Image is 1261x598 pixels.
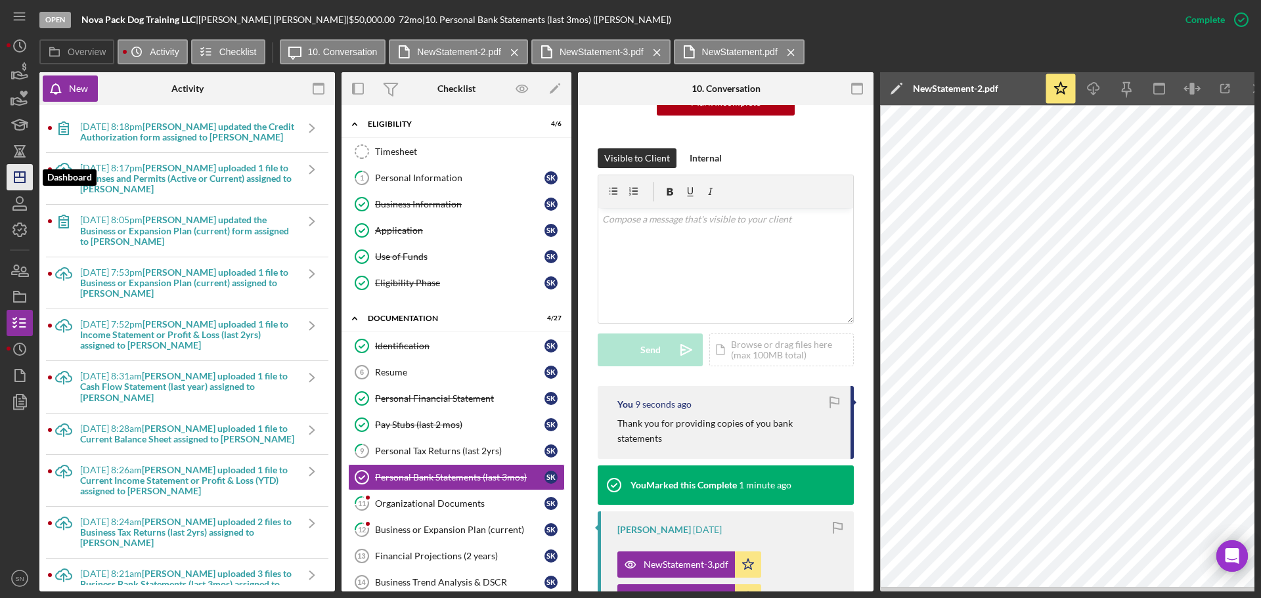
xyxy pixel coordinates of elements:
label: Overview [68,47,106,57]
div: [DATE] 8:17pm [80,163,296,194]
tspan: 13 [357,552,365,560]
div: Use of Funds [375,251,544,262]
button: Visible to Client [598,148,676,168]
div: [DATE] 8:31am [80,371,296,402]
div: Personal Information [375,173,544,183]
b: Nova Pack Dog Training LLC [81,14,196,25]
b: [PERSON_NAME] uploaded 1 file to Income Statement or Profit & Loss (last 2yrs) assigned to [PERSO... [80,318,288,351]
div: Send [640,333,661,366]
b: [PERSON_NAME] uploaded 1 file to Business or Expansion Plan (current) assigned to [PERSON_NAME] [80,267,288,299]
div: Personal Tax Returns (last 2yrs) [375,446,544,456]
div: 72 mo [399,14,422,25]
div: [PERSON_NAME] [PERSON_NAME] | [198,14,349,25]
div: S K [544,339,558,352]
div: [DATE] 8:24am [80,517,296,548]
b: [PERSON_NAME] uploaded 1 file to Licenses and Permits (Active or Current) assigned to [PERSON_NAME] [80,162,292,194]
b: [PERSON_NAME] updated the Credit Authorization form assigned to [PERSON_NAME] [80,121,294,142]
a: [DATE] 8:05pm[PERSON_NAME] updated the Business or Expansion Plan (current) form assigned to [PER... [47,205,328,256]
div: | [81,14,198,25]
div: Open Intercom Messenger [1216,540,1248,572]
a: [DATE] 7:52pm[PERSON_NAME] uploaded 1 file to Income Statement or Profit & Loss (last 2yrs) assig... [47,309,328,360]
div: You [617,399,633,410]
button: 10. Conversation [280,39,386,64]
div: New [69,75,88,102]
b: [PERSON_NAME] updated the Business or Expansion Plan (current) form assigned to [PERSON_NAME] [80,214,289,246]
tspan: 9 [360,446,365,455]
a: Eligibility PhaseSK [348,270,565,296]
div: Business Information [375,199,544,209]
div: S K [544,250,558,263]
div: S K [544,523,558,536]
div: S K [544,392,558,405]
div: $50,000.00 [349,14,399,25]
p: Thank you for providing copies of you bank statements [617,416,837,446]
time: 2025-08-12 12:17 [693,524,722,535]
a: Personal Financial StatementSK [348,385,565,412]
div: [PERSON_NAME] [617,524,691,535]
div: Checklist [437,83,476,94]
div: S K [544,198,558,211]
button: Activity [118,39,187,64]
button: NewStatement-3.pdf [617,551,761,578]
div: Personal Financial Statement [375,393,544,404]
a: 14Business Trend Analysis & DSCRSK [348,569,565,595]
div: Business or Expansion Plan (current) [375,524,544,535]
div: Complete [1185,7,1225,33]
div: S K [544,576,558,589]
div: [DATE] 8:18pm [80,121,296,142]
a: Pay Stubs (last 2 mos)SK [348,412,565,438]
a: 9Personal Tax Returns (last 2yrs)SK [348,438,565,464]
a: [DATE] 8:28am[PERSON_NAME] uploaded 1 file to Current Balance Sheet assigned to [PERSON_NAME] [47,414,328,454]
tspan: 14 [357,578,366,586]
button: Send [598,333,703,366]
div: Eligibility Phase [375,278,544,288]
div: [DATE] 8:28am [80,423,296,444]
div: S K [544,549,558,563]
a: 11Organizational DocumentsSK [348,490,565,517]
a: [DATE] 8:17pm[PERSON_NAME] uploaded 1 file to Licenses and Permits (Active or Current) assigned t... [47,153,328,204]
div: [DATE] 8:26am [80,465,296,496]
b: [PERSON_NAME] uploaded 1 file to Current Balance Sheet assigned to [PERSON_NAME] [80,423,294,444]
a: 13Financial Projections (2 years)SK [348,543,565,569]
div: Activity [171,83,204,94]
div: S K [544,171,558,184]
div: Open [39,12,71,28]
a: [DATE] 8:18pm[PERSON_NAME] updated the Credit Authorization form assigned to [PERSON_NAME] [47,112,328,152]
a: Business InformationSK [348,191,565,217]
tspan: 6 [360,368,364,376]
text: SN [15,575,24,582]
button: SN [7,565,33,591]
div: Financial Projections (2 years) [375,551,544,561]
a: [DATE] 8:31am[PERSON_NAME] uploaded 1 file to Cash Flow Statement (last year) assigned to [PERSON... [47,361,328,412]
div: Organizational Documents [375,498,544,509]
div: [DATE] 7:52pm [80,319,296,351]
div: You Marked this Complete [630,480,737,490]
a: 12Business or Expansion Plan (current)SK [348,517,565,543]
div: S K [544,276,558,289]
b: [PERSON_NAME] uploaded 1 file to Current Income Statement or Profit & Loss (YTD) assigned to [PER... [80,464,288,496]
div: S K [544,497,558,510]
div: Business Trend Analysis & DSCR [375,577,544,587]
button: Overview [39,39,114,64]
a: 6ResumeSK [348,359,565,385]
b: [PERSON_NAME] uploaded 2 files to Business Tax Returns (last 2yrs) assigned to [PERSON_NAME] [80,516,292,548]
button: Internal [683,148,728,168]
a: [DATE] 7:53pm[PERSON_NAME] uploaded 1 file to Business or Expansion Plan (current) assigned to [P... [47,257,328,309]
div: S K [544,471,558,484]
b: [PERSON_NAME] uploaded 1 file to Cash Flow Statement (last year) assigned to [PERSON_NAME] [80,370,288,402]
a: ApplicationSK [348,217,565,244]
div: 4 / 27 [538,314,562,322]
div: NewStatement-2.pdf [913,83,998,94]
div: 10. Conversation [692,83,761,94]
div: Eligibility [368,120,529,128]
div: S K [544,366,558,379]
label: 10. Conversation [308,47,378,57]
label: NewStatement.pdf [702,47,778,57]
div: S K [544,418,558,431]
button: NewStatement-2.pdf [389,39,528,64]
time: 2025-08-14 14:51 [739,480,791,490]
tspan: 1 [360,173,364,182]
div: Pay Stubs (last 2 mos) [375,419,544,430]
div: Internal [690,148,722,168]
div: Documentation [368,314,529,322]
